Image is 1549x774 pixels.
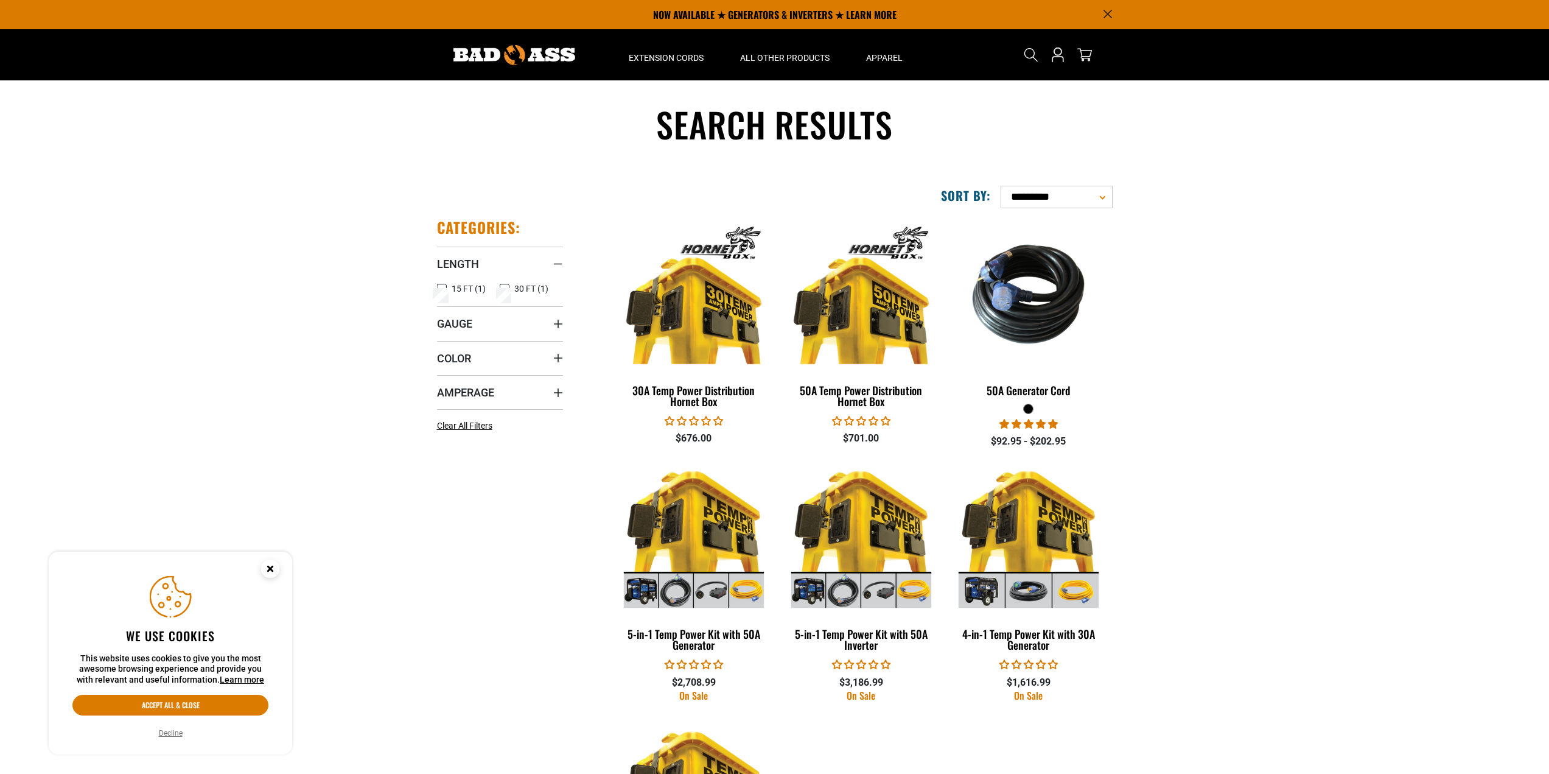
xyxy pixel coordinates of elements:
[437,247,563,281] summary: Length
[620,691,769,700] div: On Sale
[785,468,938,608] img: 5-in-1 Temp Power Kit with 50A Inverter
[437,257,479,271] span: Length
[954,462,1103,658] a: 4-in-1 Temp Power Kit with 30A Generator 4-in-1 Temp Power Kit with 30A Generator
[629,52,704,63] span: Extension Cords
[437,317,472,331] span: Gauge
[785,224,938,364] img: 50A Temp Power Distribution Hornet Box
[620,628,769,650] div: 5-in-1 Temp Power Kit with 50A Generator
[452,284,486,293] span: 15 FT (1)
[610,29,722,80] summary: Extension Cords
[453,45,575,65] img: Bad Ass Extension Cords
[49,552,292,755] aside: Cookie Consent
[954,691,1103,700] div: On Sale
[437,420,497,432] a: Clear All Filters
[786,675,935,690] div: $3,186.99
[665,415,723,427] span: 0.00 stars
[722,29,848,80] summary: All Other Products
[665,659,723,670] span: 0.00 stars
[786,691,935,700] div: On Sale
[740,52,830,63] span: All Other Products
[866,52,903,63] span: Apparel
[832,659,890,670] span: 0.00 stars
[786,431,935,446] div: $701.00
[155,727,186,739] button: Decline
[437,102,1113,147] h1: Search results
[72,628,268,644] h2: We use cookies
[437,375,563,409] summary: Amperage
[437,351,471,365] span: Color
[620,462,769,658] a: 5-in-1 Temp Power Kit with 50A Generator 5-in-1 Temp Power Kit with 50A Generator
[620,218,769,414] a: 30A Temp Power Distribution Hornet Box 30A Temp Power Distribution Hornet Box
[954,385,1103,396] div: 50A Generator Cord
[620,675,769,690] div: $2,708.99
[620,431,769,446] div: $676.00
[941,188,991,203] label: Sort by:
[786,462,935,658] a: 5-in-1 Temp Power Kit with 50A Inverter 5-in-1 Temp Power Kit with 50A Inverter
[514,284,548,293] span: 30 FT (1)
[72,653,268,686] p: This website uses cookies to give you the most awesome browsing experience and provide you with r...
[999,418,1058,430] span: 5.00 stars
[954,434,1103,449] div: $92.95 - $202.95
[786,218,935,414] a: 50A Temp Power Distribution Hornet Box 50A Temp Power Distribution Hornet Box
[617,224,771,364] img: 30A Temp Power Distribution Hornet Box
[72,695,268,716] button: Accept all & close
[786,385,935,407] div: 50A Temp Power Distribution Hornet Box
[786,628,935,650] div: 5-in-1 Temp Power Kit with 50A Inverter
[954,218,1103,403] a: 50A Generator Cord 50A Generator Cord
[437,218,521,237] h2: Categories:
[832,415,890,427] span: 0.00 stars
[617,468,771,608] img: 5-in-1 Temp Power Kit with 50A Generator
[848,29,921,80] summary: Apparel
[437,421,492,431] span: Clear All Filters
[952,224,1105,364] img: 50A Generator Cord
[437,306,563,340] summary: Gauge
[954,628,1103,650] div: 4-in-1 Temp Power Kit with 30A Generator
[954,675,1103,690] div: $1,616.99
[952,468,1105,608] img: 4-in-1 Temp Power Kit with 30A Generator
[437,341,563,375] summary: Color
[437,385,494,399] span: Amperage
[999,659,1058,670] span: 0.00 stars
[1021,45,1041,65] summary: Search
[620,385,769,407] div: 30A Temp Power Distribution Hornet Box
[220,675,264,684] a: Learn more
